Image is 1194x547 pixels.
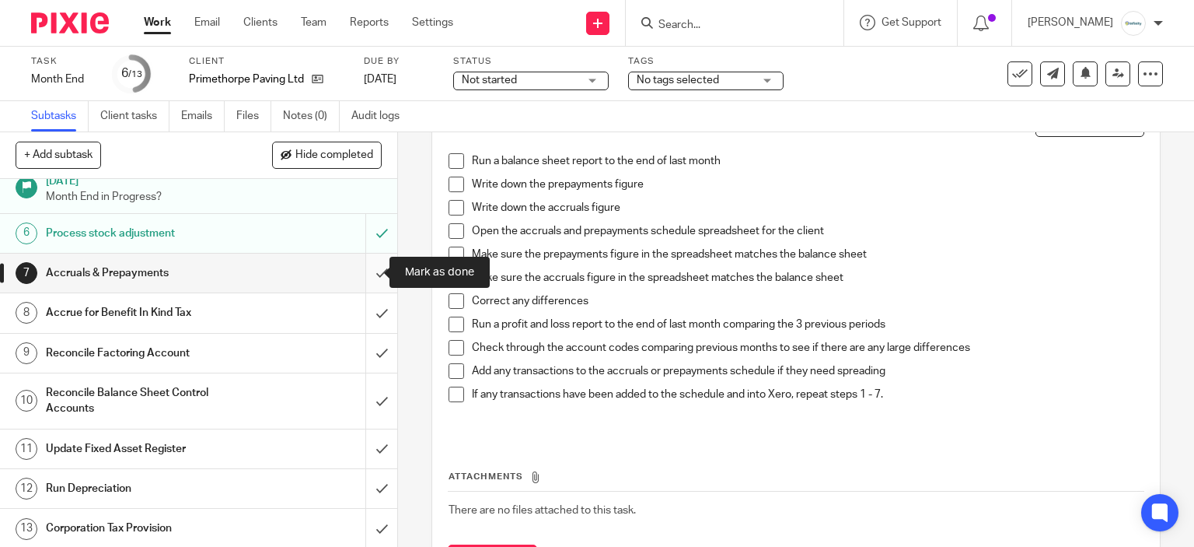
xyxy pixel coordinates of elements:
[472,200,1144,216] p: Write down the accruals figure
[16,142,101,168] button: + Add subtask
[46,261,249,285] h1: Accruals & Prepayments
[181,101,225,131] a: Emails
[1028,15,1113,30] p: [PERSON_NAME]
[31,12,109,33] img: Pixie
[283,101,340,131] a: Notes (0)
[46,437,249,461] h1: Update Fixed Asset Register
[189,72,304,87] p: Primethorpe Paving Ltd
[46,342,249,365] h1: Reconcile Factoring Account
[46,301,249,324] h1: Accrue for Benefit In Kind Tax
[100,101,169,131] a: Client tasks
[16,302,37,324] div: 8
[16,223,37,244] div: 6
[882,17,941,28] span: Get Support
[46,189,382,205] p: Month End in Progress?
[472,317,1144,332] p: Run a profit and loss report to the end of last month comparing the 3 previous periods
[31,72,93,87] div: Month End
[31,101,89,131] a: Subtasks
[128,70,142,79] small: /13
[472,270,1144,286] p: Make sure the accruals figure in the spreadsheet matches the balance sheet
[350,15,389,30] a: Reports
[121,65,142,82] div: 6
[472,153,1144,169] p: Run a balance sheet report to the end of last month
[189,55,344,68] label: Client
[301,15,326,30] a: Team
[628,55,784,68] label: Tags
[351,101,411,131] a: Audit logs
[194,15,220,30] a: Email
[472,177,1144,192] p: Write down the prepayments figure
[16,478,37,500] div: 12
[472,340,1144,356] p: Check through the account codes comparing previous months to see if there are any large differences
[16,262,37,284] div: 7
[657,19,797,33] input: Search
[31,55,93,68] label: Task
[472,387,1144,402] p: If any transactions have been added to the schedule and into Xero, repeat steps 1 - 7.
[16,342,37,364] div: 9
[472,223,1144,239] p: Open the accruals and prepayments schedule spreadsheet for the client
[412,15,453,30] a: Settings
[462,75,517,86] span: Not started
[46,477,249,500] h1: Run Depreciation
[46,222,249,245] h1: Process stock adjustment
[295,149,373,162] span: Hide completed
[1121,11,1146,36] img: Infinity%20Logo%20with%20Whitespace%20.png
[453,55,609,68] label: Status
[472,247,1144,262] p: Make sure the prepayments figure in the spreadsheet matches the balance sheet
[46,381,249,421] h1: Reconcile Balance Sheet Control Accounts
[46,517,249,540] h1: Corporation Tax Provision
[16,390,37,412] div: 10
[46,170,382,189] h1: [DATE]
[472,293,1144,309] p: Correct any differences
[364,74,396,85] span: [DATE]
[364,55,434,68] label: Due by
[16,438,37,460] div: 11
[144,15,171,30] a: Work
[236,101,271,131] a: Files
[243,15,278,30] a: Clients
[449,472,523,481] span: Attachments
[472,363,1144,379] p: Add any transactions to the accruals or prepayments schedule if they need spreading
[637,75,719,86] span: No tags selected
[272,142,382,168] button: Hide completed
[16,518,37,540] div: 13
[449,505,636,516] span: There are no files attached to this task.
